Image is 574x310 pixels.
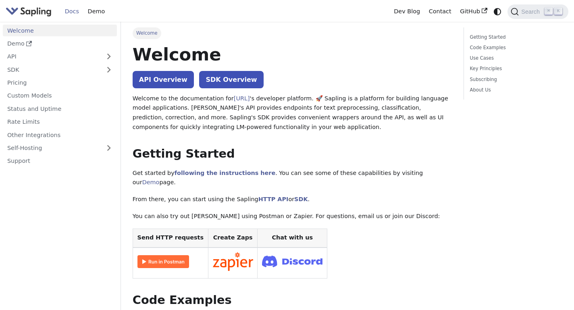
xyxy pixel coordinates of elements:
[133,195,452,204] p: From there, you can start using the Sapling or .
[3,129,117,141] a: Other Integrations
[258,196,289,202] a: HTTP API
[133,229,208,248] th: Send HTTP requests
[133,44,452,65] h1: Welcome
[455,5,491,18] a: GitHub
[470,44,559,52] a: Code Examples
[470,54,559,62] a: Use Cases
[133,27,161,39] span: Welcome
[6,6,52,17] img: Sapling.ai
[234,95,250,102] a: [URL]
[213,252,253,271] img: Connect in Zapier
[424,5,456,18] a: Contact
[507,4,568,19] button: Search (Command+K)
[3,116,117,128] a: Rate Limits
[83,5,109,18] a: Demo
[133,293,452,308] h2: Code Examples
[60,5,83,18] a: Docs
[3,142,117,154] a: Self-Hosting
[470,76,559,83] a: Subscribing
[199,71,263,88] a: SDK Overview
[6,6,54,17] a: Sapling.ai
[133,27,452,39] nav: Breadcrumbs
[208,229,258,248] th: Create Zaps
[175,170,275,176] a: following the instructions here
[3,25,117,36] a: Welcome
[133,71,194,88] a: API Overview
[3,38,117,50] a: Demo
[3,90,117,102] a: Custom Models
[133,169,452,188] p: Get started by . You can see some of these capabilities by visiting our page.
[470,65,559,73] a: Key Principles
[133,212,452,221] p: You can also try out [PERSON_NAME] using Postman or Zapier. For questions, email us or join our D...
[545,8,553,15] kbd: ⌘
[389,5,424,18] a: Dev Blog
[258,229,327,248] th: Chat with us
[470,86,559,94] a: About Us
[3,51,101,62] a: API
[3,64,101,75] a: SDK
[133,94,452,132] p: Welcome to the documentation for 's developer platform. 🚀 Sapling is a platform for building lang...
[3,77,117,89] a: Pricing
[470,33,559,41] a: Getting Started
[133,147,452,161] h2: Getting Started
[554,8,562,15] kbd: K
[3,155,117,167] a: Support
[3,103,117,114] a: Status and Uptime
[262,253,322,270] img: Join Discord
[519,8,545,15] span: Search
[101,51,117,62] button: Expand sidebar category 'API'
[142,179,160,185] a: Demo
[137,255,189,268] img: Run in Postman
[492,6,503,17] button: Switch between dark and light mode (currently system mode)
[294,196,308,202] a: SDK
[101,64,117,75] button: Expand sidebar category 'SDK'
